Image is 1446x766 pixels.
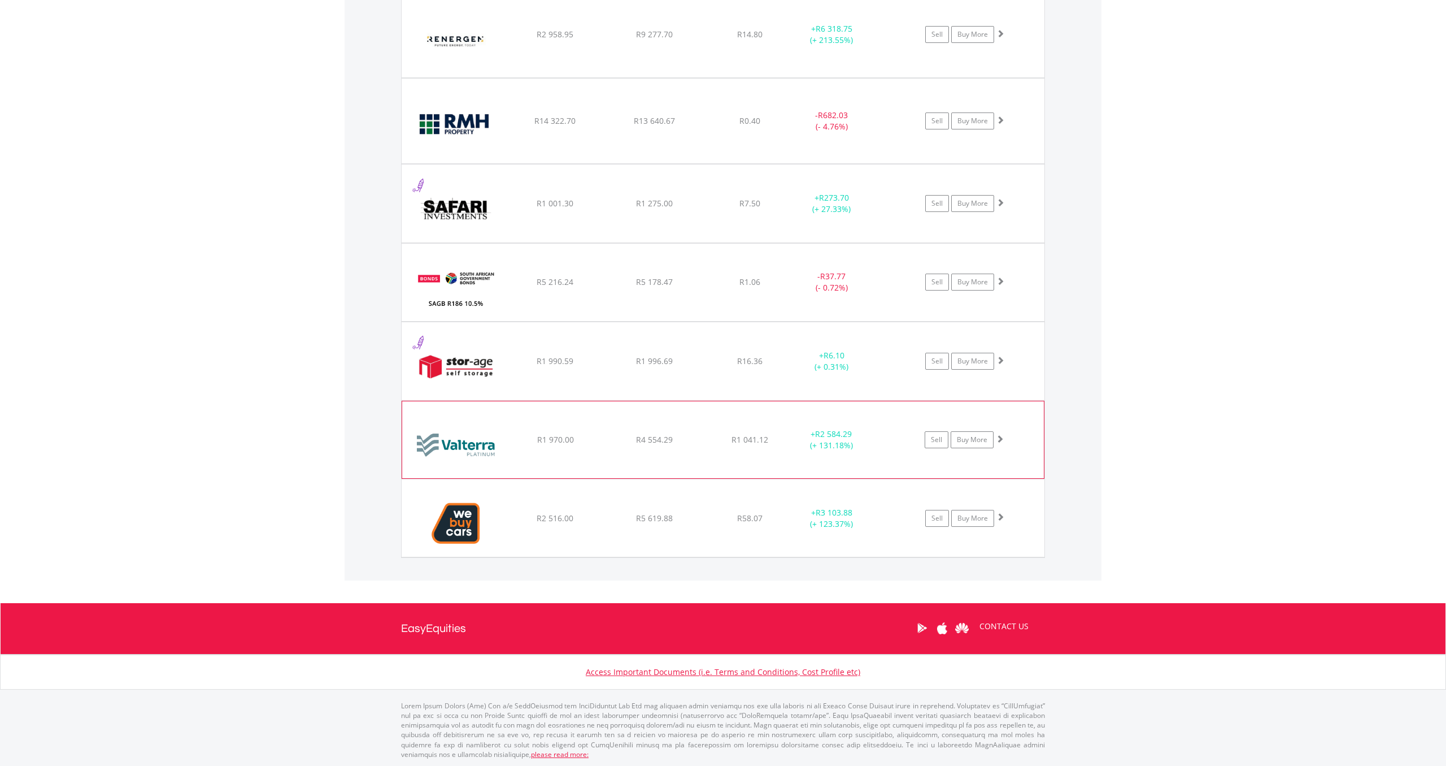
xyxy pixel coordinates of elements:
span: R1 970.00 [537,434,574,445]
a: Sell [925,195,949,212]
a: Buy More [951,274,994,291]
img: EQU.ZA.VAL.png [408,416,505,475]
a: Sell [925,353,949,370]
div: + (+ 123.37%) [789,507,874,530]
span: R14 322.70 [534,115,576,126]
span: R4 554.29 [636,434,673,445]
a: Access Important Documents (i.e. Terms and Conditions, Cost Profile etc) [586,667,860,677]
a: Google Play [912,611,932,646]
span: R2 516.00 [537,513,573,523]
img: EQU.ZA.RMH.png [407,93,504,161]
a: Buy More [951,195,994,212]
span: R3 103.88 [816,507,852,518]
a: Buy More [951,353,994,370]
img: EQU.ZA.SAR.png [407,179,504,240]
a: Buy More [951,26,994,43]
span: R9 277.70 [636,29,673,40]
a: Sell [925,510,949,527]
span: R5 178.47 [636,276,673,287]
img: EQU.ZA.SSS.png [407,336,504,397]
p: Lorem Ipsum Dolors (Ame) Con a/e SeddOeiusmod tem InciDiduntut Lab Etd mag aliquaen admin veniamq... [401,701,1045,759]
a: Sell [925,26,949,43]
span: R13 640.67 [634,115,675,126]
a: Buy More [951,112,994,129]
span: R682.03 [818,110,848,120]
div: + (+ 131.18%) [789,429,874,451]
span: R7.50 [739,198,760,209]
div: + (+ 27.33%) [789,192,874,215]
span: R5 216.24 [537,276,573,287]
span: R16.36 [737,356,763,366]
span: R0.40 [739,115,760,126]
div: + (+ 213.55%) [789,23,874,46]
a: Apple [932,611,952,646]
span: R1 275.00 [636,198,673,209]
div: - (- 0.72%) [789,271,874,293]
span: R1 041.12 [731,434,768,445]
img: EQU.ZA.R186.png [407,258,504,318]
span: R2 958.95 [537,29,573,40]
span: R14.80 [737,29,763,40]
a: Sell [925,274,949,291]
img: EQU.ZA.WBC.png [407,494,504,554]
span: R37.77 [820,271,846,282]
span: R1.06 [739,276,760,287]
span: R5 619.88 [636,513,673,523]
a: EasyEquities [401,603,466,654]
span: R1 996.69 [636,356,673,366]
a: Buy More [951,510,994,527]
a: please read more: [531,750,589,759]
a: Huawei [952,611,972,646]
a: Buy More [951,431,994,448]
span: R273.70 [819,192,849,203]
img: EQU.ZA.REN.png [407,6,504,74]
a: Sell [925,112,949,129]
span: R1 990.59 [537,356,573,366]
span: R6 318.75 [816,23,852,34]
span: R58.07 [737,513,763,523]
span: R2 584.29 [815,429,852,439]
div: + (+ 0.31%) [789,350,874,373]
div: - (- 4.76%) [789,110,874,132]
a: CONTACT US [972,611,1036,642]
span: R6.10 [824,350,844,361]
a: Sell [925,431,948,448]
span: R1 001.30 [537,198,573,209]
